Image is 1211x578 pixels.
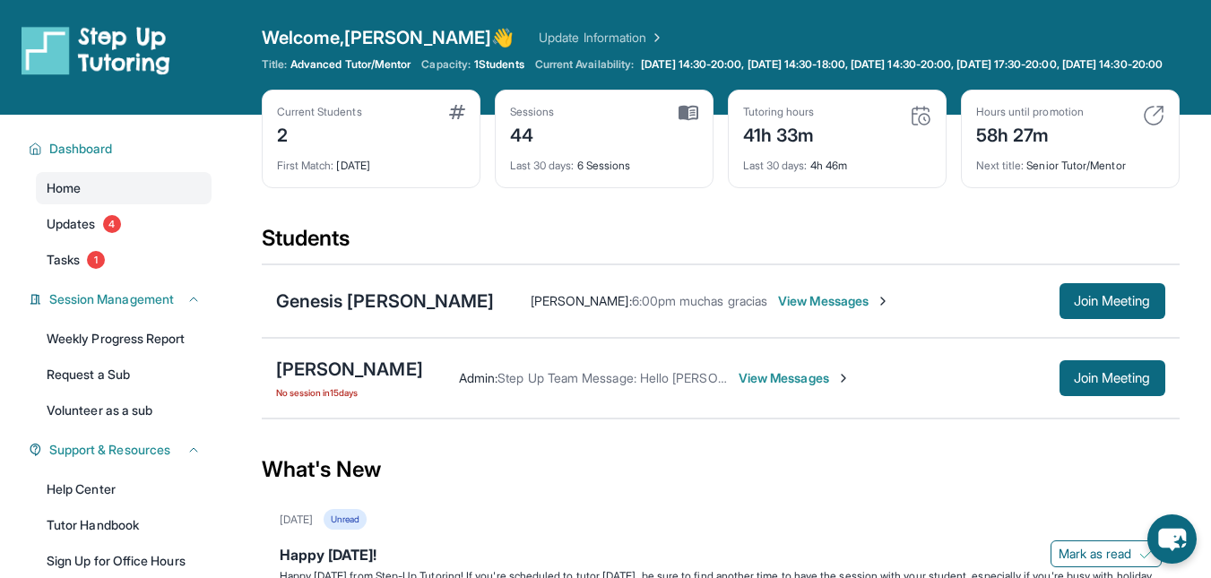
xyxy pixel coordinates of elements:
div: Senior Tutor/Mentor [976,148,1164,173]
div: [DATE] [277,148,465,173]
img: logo [22,25,170,75]
img: Chevron Right [646,29,664,47]
span: Home [47,179,81,197]
span: Capacity: [421,57,471,72]
span: Mark as read [1059,545,1132,563]
img: card [449,105,465,119]
span: Advanced Tutor/Mentor [290,57,411,72]
img: Chevron-Right [876,294,890,308]
div: 44 [510,119,555,148]
div: 4h 46m [743,148,931,173]
div: Unread [324,509,367,530]
a: [DATE] 14:30-20:00, [DATE] 14:30-18:00, [DATE] 14:30-20:00, [DATE] 17:30-20:00, [DATE] 14:30-20:00 [637,57,1166,72]
a: Volunteer as a sub [36,394,212,427]
span: 4 [103,215,121,233]
div: Students [262,224,1180,263]
div: Genesis [PERSON_NAME] [276,289,495,314]
div: 6 Sessions [510,148,698,173]
span: 6:00pm muchas gracias [632,293,767,308]
a: Home [36,172,212,204]
img: Chevron-Right [836,371,851,385]
a: Updates4 [36,208,212,240]
span: Session Management [49,290,174,308]
div: 58h 27m [976,119,1084,148]
div: 2 [277,119,362,148]
div: Hours until promotion [976,105,1084,119]
button: chat-button [1147,514,1197,564]
div: Current Students [277,105,362,119]
span: 1 Students [474,57,524,72]
button: Mark as read [1051,540,1162,567]
span: Welcome, [PERSON_NAME] 👋 [262,25,515,50]
span: Next title : [976,159,1025,172]
div: Happy [DATE]! [280,544,1162,569]
span: View Messages [739,369,851,387]
img: card [910,105,931,126]
img: card [1143,105,1164,126]
span: Support & Resources [49,441,170,459]
button: Dashboard [42,140,201,158]
span: Tasks [47,251,80,269]
span: Admin : [459,370,497,385]
a: Tutor Handbook [36,509,212,541]
span: Last 30 days : [510,159,575,172]
a: Help Center [36,473,212,505]
a: Request a Sub [36,358,212,391]
a: Tasks1 [36,244,212,276]
button: Join Meeting [1060,283,1165,319]
div: [DATE] [280,513,313,527]
img: Mark as read [1139,547,1154,561]
span: No session in 15 days [276,385,423,400]
span: 1 [87,251,105,269]
a: Update Information [539,29,664,47]
span: Current Availability: [535,57,634,72]
div: What's New [262,430,1180,509]
span: Dashboard [49,140,113,158]
button: Session Management [42,290,201,308]
span: View Messages [778,292,890,310]
a: Weekly Progress Report [36,323,212,355]
a: Sign Up for Office Hours [36,545,212,577]
span: [PERSON_NAME] : [531,293,632,308]
span: Updates [47,215,96,233]
span: First Match : [277,159,334,172]
span: Join Meeting [1074,373,1151,384]
div: Tutoring hours [743,105,815,119]
span: Title: [262,57,287,72]
button: Join Meeting [1060,360,1165,396]
div: 41h 33m [743,119,815,148]
span: [DATE] 14:30-20:00, [DATE] 14:30-18:00, [DATE] 14:30-20:00, [DATE] 17:30-20:00, [DATE] 14:30-20:00 [641,57,1163,72]
img: card [679,105,698,121]
div: [PERSON_NAME] [276,357,423,382]
span: Join Meeting [1074,296,1151,306]
button: Support & Resources [42,441,201,459]
div: Sessions [510,105,555,119]
span: Last 30 days : [743,159,808,172]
